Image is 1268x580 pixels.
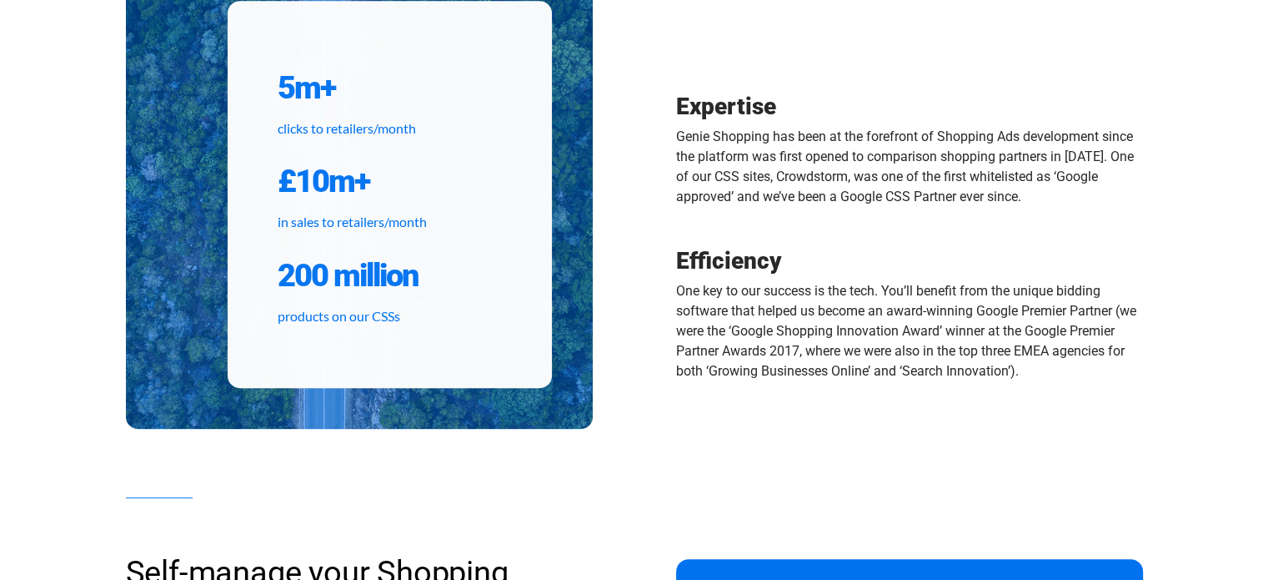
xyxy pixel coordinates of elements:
[278,161,502,201] h2: £10m+
[278,68,502,108] h2: 5m+
[676,247,782,275] span: Efficiency
[278,212,502,232] p: in sales to retailers/month
[278,306,502,326] p: products on our CSSs
[278,119,502,139] p: clicks to retailers/month
[676,93,776,120] span: Expertise
[278,255,502,295] h2: 200 million
[676,127,1143,207] p: Genie Shopping has been at the forefront of Shopping Ads development since the platform was first...
[676,281,1143,381] p: One key to our success is the tech. You’ll benefit from the unique bidding software that helped u...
